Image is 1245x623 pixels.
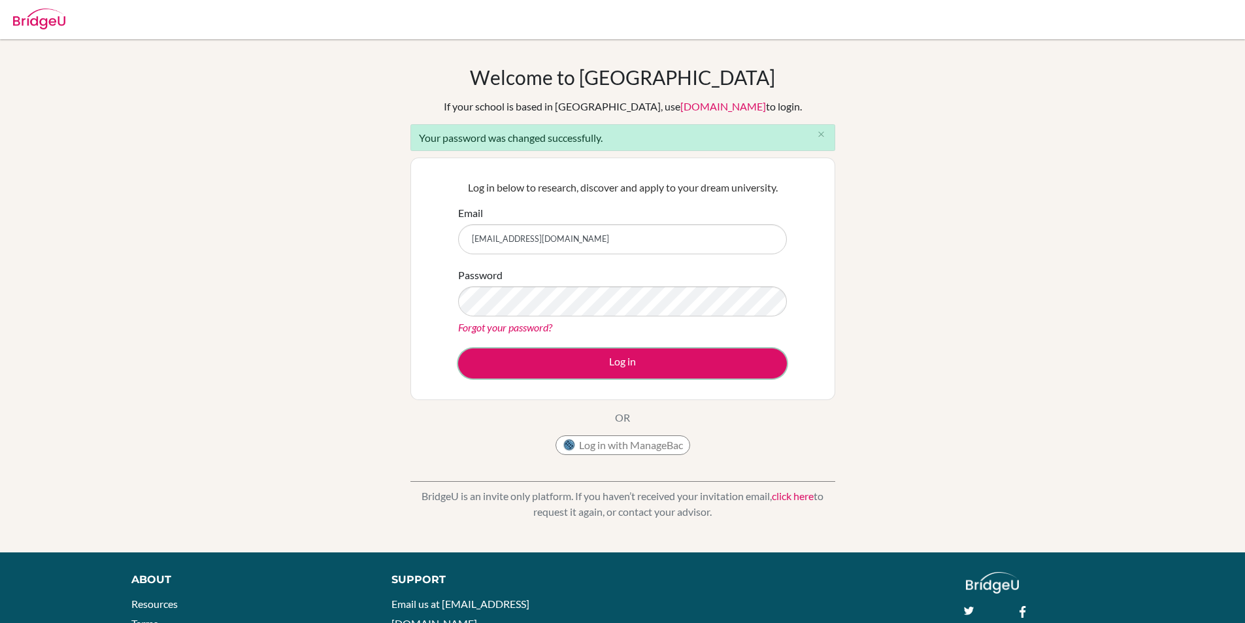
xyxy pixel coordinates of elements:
[470,65,775,89] h1: Welcome to [GEOGRAPHIC_DATA]
[131,572,362,588] div: About
[680,100,766,112] a: [DOMAIN_NAME]
[808,125,835,144] button: Close
[410,488,835,520] p: BridgeU is an invite only platform. If you haven’t received your invitation email, to request it ...
[391,572,607,588] div: Support
[816,129,826,139] i: close
[131,598,178,610] a: Resources
[458,348,787,379] button: Log in
[458,267,503,283] label: Password
[444,99,802,114] div: If your school is based in [GEOGRAPHIC_DATA], use to login.
[13,8,65,29] img: Bridge-U
[615,410,630,426] p: OR
[966,572,1019,594] img: logo_white@2x-f4f0deed5e89b7ecb1c2cc34c3e3d731f90f0f143d5ea2071677605dd97b5244.png
[772,490,814,502] a: click here
[458,205,483,221] label: Email
[458,180,787,195] p: Log in below to research, discover and apply to your dream university.
[410,124,835,151] div: Your password was changed successfully.
[556,435,690,455] button: Log in with ManageBac
[458,321,552,333] a: Forgot your password?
